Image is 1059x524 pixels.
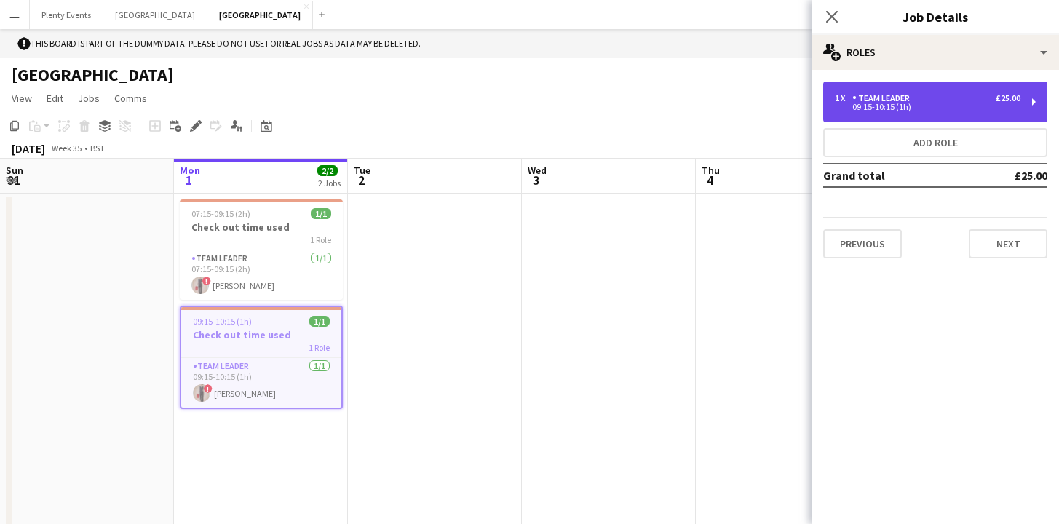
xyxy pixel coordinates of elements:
button: [GEOGRAPHIC_DATA] [103,1,207,29]
span: 3 [525,172,547,188]
app-job-card: 07:15-09:15 (2h)1/1Check out time used1 RoleTeam Leader1/107:15-09:15 (2h)![PERSON_NAME] [180,199,343,300]
h3: Job Details [812,7,1059,26]
app-card-role: Team Leader1/109:15-10:15 (1h)![PERSON_NAME] [181,358,341,408]
span: 4 [699,172,720,188]
a: Comms [108,89,153,108]
span: 07:15-09:15 (2h) [191,208,250,219]
span: 31 [4,172,23,188]
span: 2/2 [317,165,338,176]
td: Grand total [823,164,969,187]
span: View [12,92,32,105]
td: £25.00 [969,164,1047,187]
div: [DATE] [12,141,45,156]
button: Add role [823,128,1047,157]
span: 09:15-10:15 (1h) [193,316,252,327]
span: Mon [180,164,200,177]
span: ! [202,277,211,285]
div: £25.00 [996,93,1020,103]
span: Sun [6,164,23,177]
a: Edit [41,89,69,108]
div: 2 Jobs [318,178,341,188]
span: 1 [178,172,200,188]
h3: Check out time used [181,328,341,341]
button: Plenty Events [30,1,103,29]
div: Roles [812,35,1059,70]
span: ! [204,384,213,393]
h1: [GEOGRAPHIC_DATA] [12,64,174,86]
span: Comms [114,92,147,105]
div: 09:15-10:15 (1h) [835,103,1020,111]
span: 1/1 [309,316,330,327]
button: Next [969,229,1047,258]
span: Edit [47,92,63,105]
span: 1/1 [311,208,331,219]
span: 1 Role [310,234,331,245]
button: Previous [823,229,902,258]
a: View [6,89,38,108]
app-card-role: Team Leader1/107:15-09:15 (2h)![PERSON_NAME] [180,250,343,300]
span: Wed [528,164,547,177]
span: Week 35 [48,143,84,154]
app-job-card: 09:15-10:15 (1h)1/1Check out time used1 RoleTeam Leader1/109:15-10:15 (1h)![PERSON_NAME] [180,306,343,409]
h3: Check out time used [180,221,343,234]
div: 1 x [835,93,852,103]
span: ! [17,37,31,50]
div: BST [90,143,105,154]
div: Team Leader [852,93,916,103]
span: Tue [354,164,370,177]
span: Jobs [78,92,100,105]
span: Thu [702,164,720,177]
span: 1 Role [309,342,330,353]
button: [GEOGRAPHIC_DATA] [207,1,313,29]
a: Jobs [72,89,106,108]
span: 2 [352,172,370,188]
